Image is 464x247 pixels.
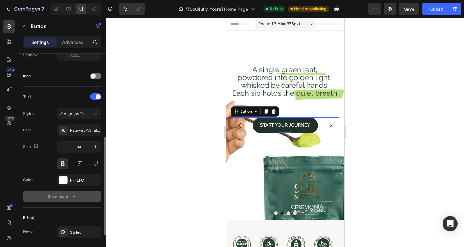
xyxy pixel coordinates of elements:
[31,22,84,30] p: Button
[3,3,47,15] button: 7
[23,111,34,117] div: Styles
[48,193,77,200] div: Show more
[7,218,24,235] img: gempages_560434980090545242-5cdc4c4e-f97d-40fb-869a-0e38b2233bdd.png
[41,5,44,13] p: 7
[70,52,100,58] div: Add...
[88,218,106,236] img: gempages_560434980090545242-7423dcf8-6321-48cf-9b98-f4d9de83a2b0.png
[422,3,449,15] button: Publish
[443,216,458,231] div: Open Intercom Messenger
[23,73,31,79] div: Icon
[23,215,34,220] div: Effect
[70,178,100,183] div: FFFEFC
[60,111,84,117] span: Paragraph 1*
[294,6,326,12] span: Need republishing
[427,6,443,12] div: Publish
[23,52,38,58] div: Shadow
[226,18,344,247] iframe: Design area
[70,128,100,133] div: Raleway-VariableFont_wght
[270,6,283,12] span: Default
[404,6,414,12] span: Save
[23,127,31,133] div: Font
[5,116,15,121] div: Beta
[188,6,248,12] span: [Soulfully Yours] Home Page
[62,39,84,45] p: Advanced
[185,6,187,12] span: /
[61,218,79,235] img: gempages_560434980090545242-dc7e7123-8cc1-43a1-a0d1-7f38007c61f5.png
[31,39,49,45] p: Settings
[23,191,101,202] button: Show more
[57,108,101,119] button: Paragraph 1*
[23,229,34,234] div: Hover
[23,142,40,151] div: Size
[6,67,15,72] div: 450
[70,230,100,235] div: Styled
[23,94,31,99] div: Text
[23,177,33,183] div: Color
[119,3,145,15] div: Undo/Redo
[399,3,419,15] button: Save
[34,218,51,236] img: gempages_560434980090545242-7423dcf8-6321-48cf-9b98-f4d9de83a2b0.png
